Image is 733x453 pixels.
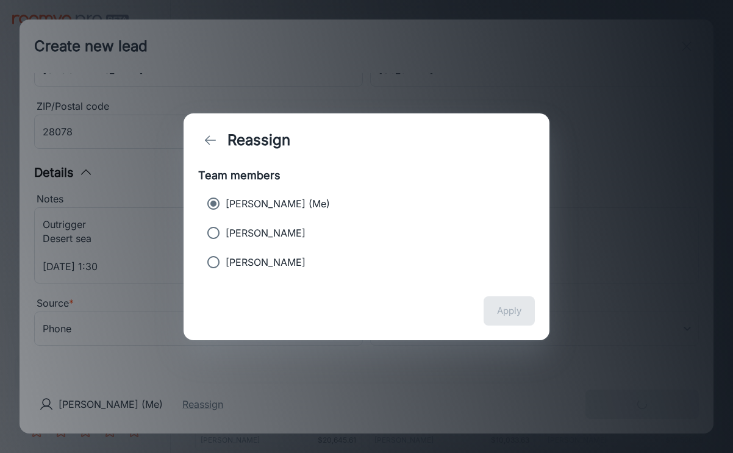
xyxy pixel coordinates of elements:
[227,129,290,151] h1: Reassign
[226,196,330,211] p: [PERSON_NAME] (Me)
[198,128,223,152] button: back
[226,255,306,269] p: [PERSON_NAME]
[226,226,306,240] p: [PERSON_NAME]
[198,167,535,184] h6: Team members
